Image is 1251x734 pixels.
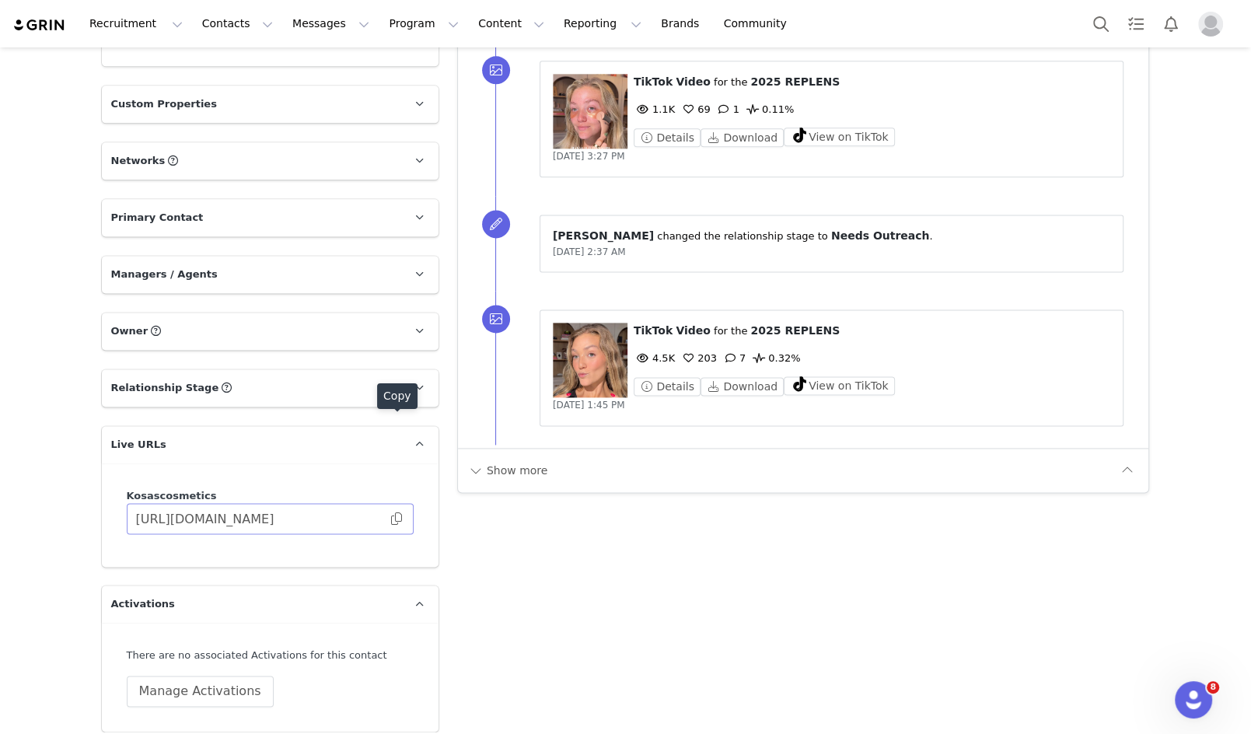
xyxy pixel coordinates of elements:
[634,74,1111,90] p: ⁨ ⁩ ⁨ ⁩ for the ⁨ ⁩
[784,128,895,146] button: View on TikTok
[652,6,713,41] a: Brands
[784,132,895,144] a: View on TikTok
[634,377,701,396] button: Details
[379,6,468,41] button: Program
[750,324,840,337] span: 2025 REPLENS
[554,6,651,41] button: Reporting
[1189,12,1239,37] button: Profile
[111,267,218,282] span: Managers / Agents
[679,352,717,364] span: 203
[111,596,175,612] span: Activations
[743,103,794,115] span: 0.11%
[750,75,840,88] span: 2025 REPLENS
[12,18,67,33] img: grin logo
[127,490,217,502] span: Kosascosmetics
[634,75,673,88] span: TikTok
[715,6,803,41] a: Community
[553,246,626,257] span: [DATE] 2:37 AM
[111,210,204,225] span: Primary Contact
[283,6,379,41] button: Messages
[127,676,274,707] button: Manage Activations
[12,12,638,30] body: Rich Text Area. Press ALT-0 for help.
[1207,681,1219,694] span: 8
[784,376,895,395] button: View on TikTok
[553,229,654,242] span: [PERSON_NAME]
[676,75,711,88] span: Video
[634,324,673,337] span: TikTok
[679,103,711,115] span: 69
[676,324,711,337] span: Video
[831,229,930,242] span: Needs Outreach
[1154,6,1188,41] button: Notifications
[634,128,701,147] button: Details
[634,323,1111,339] p: ⁨ ⁩ ⁨ ⁩ for the ⁨ ⁩
[111,323,149,339] span: Owner
[721,352,746,364] span: 7
[111,96,217,112] span: Custom Properties
[553,400,625,411] span: [DATE] 1:45 PM
[634,103,675,115] span: 1.1K
[377,383,418,409] div: Copy
[750,352,800,364] span: 0.32%
[701,377,784,396] button: Download
[469,6,554,41] button: Content
[1084,6,1118,41] button: Search
[634,352,675,364] span: 4.5K
[467,458,549,483] button: Show more
[553,228,1111,244] p: ⁨ ⁩ changed the ⁨relationship⁩ stage to ⁨ ⁩.
[111,153,166,169] span: Networks
[111,437,166,453] span: Live URLs
[553,151,625,162] span: [DATE] 3:27 PM
[715,103,739,115] span: 1
[80,6,192,41] button: Recruitment
[1198,12,1223,37] img: placeholder-profile.jpg
[193,6,282,41] button: Contacts
[701,128,784,147] button: Download
[1119,6,1153,41] a: Tasks
[127,648,414,663] div: There are no associated Activations for this contact
[784,381,895,393] a: View on TikTok
[1175,681,1212,718] iframe: Intercom live chat
[111,380,219,396] span: Relationship Stage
